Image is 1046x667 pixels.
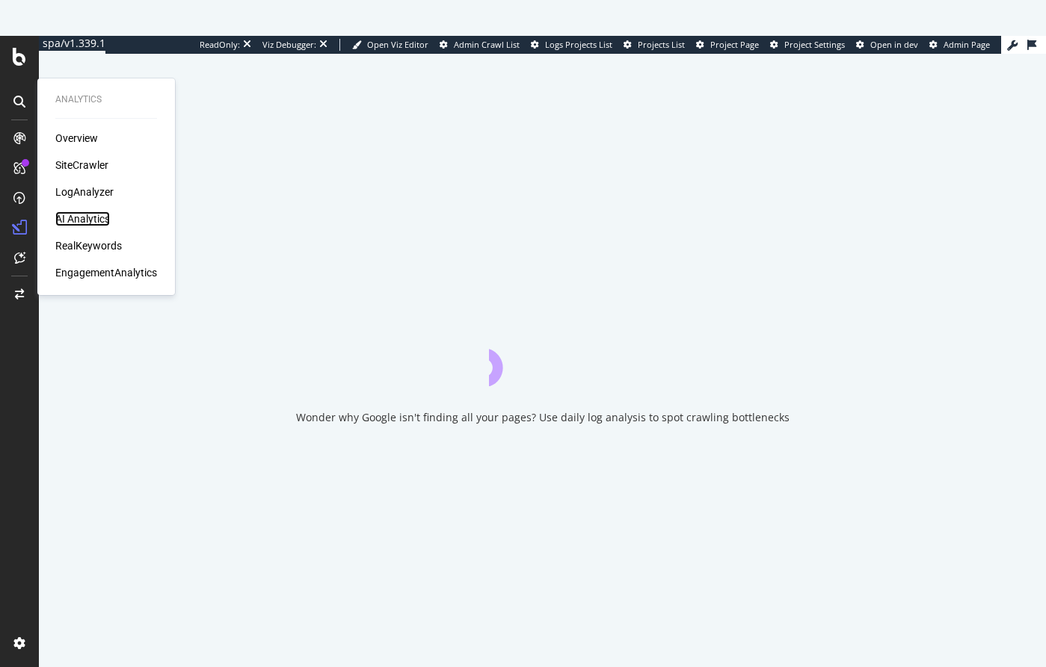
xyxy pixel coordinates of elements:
span: Open in dev [870,39,918,50]
div: ReadOnly: [200,39,240,51]
a: spa/v1.339.1 [39,36,105,54]
a: SiteCrawler [55,158,108,173]
a: EngagementAnalytics [55,265,157,280]
span: Project Page [710,39,759,50]
span: Open Viz Editor [367,39,428,50]
a: Project Page [696,39,759,51]
span: Admin Crawl List [454,39,520,50]
iframe: Intercom live chat [995,616,1031,652]
a: Open in dev [856,39,918,51]
a: Overview [55,131,98,146]
div: spa/v1.339.1 [39,36,105,51]
div: Wonder why Google isn't finding all your pages? Use daily log analysis to spot crawling bottlenecks [296,410,790,425]
a: LogAnalyzer [55,184,114,199]
a: Open Viz Editor [352,39,428,51]
a: Projects List [624,39,685,51]
a: RealKeywords [55,238,122,253]
span: Projects List [638,39,685,50]
span: Logs Projects List [545,39,612,50]
span: Project Settings [784,39,845,50]
a: Project Settings [770,39,845,51]
div: animation [489,332,597,386]
a: Admin Page [929,39,990,51]
span: Admin Page [944,39,990,50]
a: Admin Crawl List [440,39,520,51]
div: Viz Debugger: [262,39,316,51]
a: AI Analytics [55,211,110,226]
a: Logs Projects List [531,39,612,51]
div: Analytics [55,93,157,106]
